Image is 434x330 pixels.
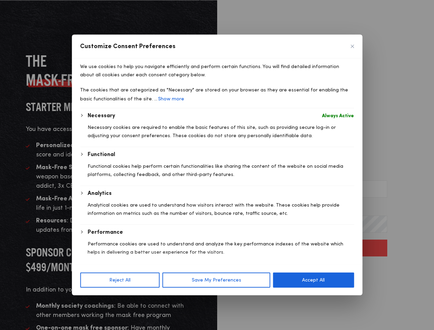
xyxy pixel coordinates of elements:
button: Performance [88,228,123,236]
button: [cky_preference_close_label] [350,45,354,48]
button: Save My Preferences [163,273,270,288]
p: Necessary cookies are required to enable the basic features of this site, such as providing secur... [88,123,354,140]
button: Show more [157,94,185,104]
span: Always Active [322,112,354,120]
p: The cookies that are categorized as "Necessary" are stored on your browser as they are essential ... [80,86,354,104]
button: Reject All [80,273,160,288]
span: Customize Consent Preferences [80,42,176,51]
button: Analytics [88,189,112,198]
p: Performance cookies are used to understand and analyze the key performance indexes of the website... [88,240,354,256]
div: Customise Consent Preferences [72,35,362,295]
p: Analytical cookies are used to understand how visitors interact with the website. These cookies h... [88,201,354,218]
button: Functional [88,151,115,159]
button: Necessary [88,112,115,120]
p: We use cookies to help you navigate efficiently and perform certain functions. You will find deta... [80,63,354,79]
button: Accept All [273,273,354,288]
img: Close [350,45,354,48]
p: Functional cookies help perform certain functionalities like sharing the content of the website o... [88,162,354,179]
